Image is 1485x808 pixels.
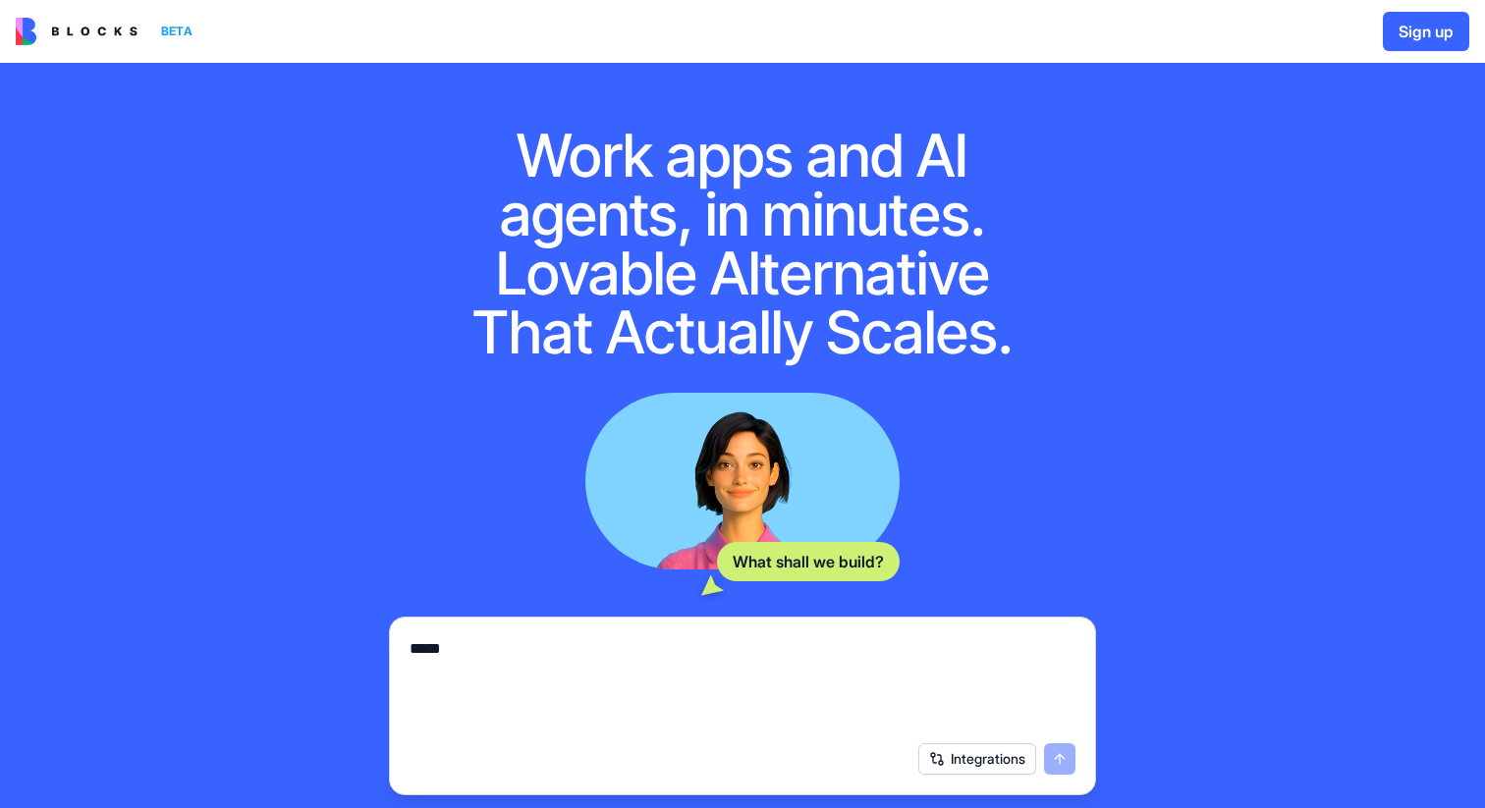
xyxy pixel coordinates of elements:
button: Integrations [918,743,1036,775]
div: What shall we build? [717,542,900,581]
a: BETA [16,18,200,45]
img: logo [16,18,137,45]
div: BETA [153,18,200,45]
h1: Work apps and AI agents, in minutes. Lovable Alternative That Actually Scales. [460,126,1025,361]
button: Sign up [1383,12,1469,51]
